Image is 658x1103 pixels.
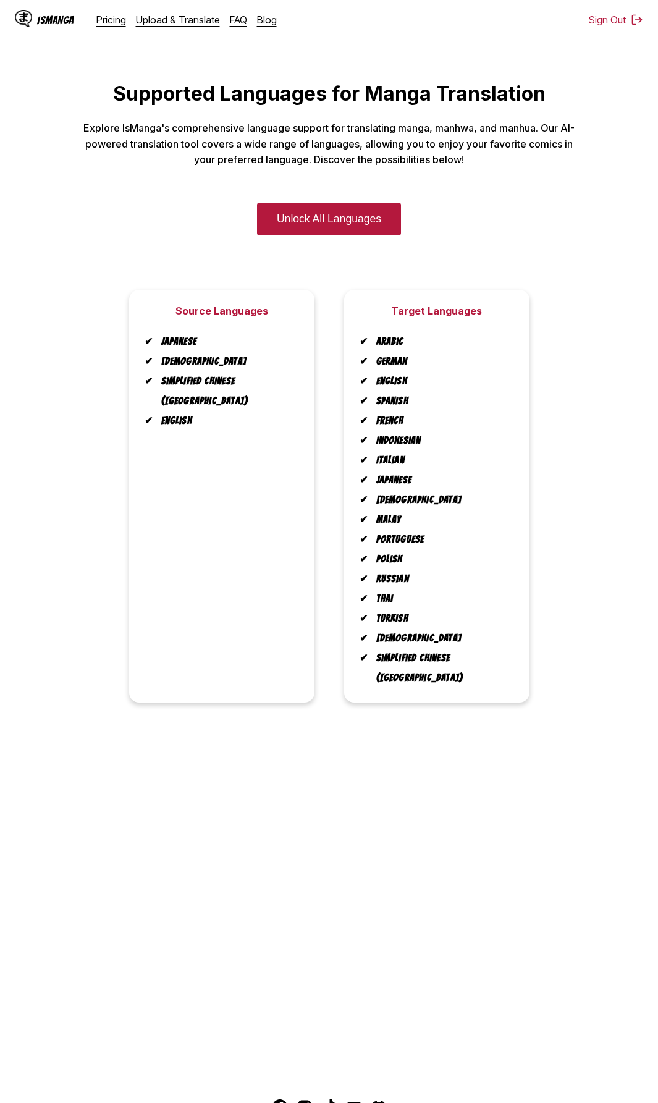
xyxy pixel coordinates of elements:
h2: Source Languages [175,305,268,317]
h1: Supported Languages for Manga Translation [10,82,648,106]
p: Explore IsManga's comprehensive language support for translating manga, manhwa, and manhua. Our A... [82,120,576,168]
li: Simplified Chinese ([GEOGRAPHIC_DATA]) [154,371,300,411]
a: Unlock All Languages [257,203,401,235]
li: French [369,411,515,431]
li: Russian [369,569,515,589]
li: Simplified Chinese ([GEOGRAPHIC_DATA]) [369,648,515,688]
a: FAQ [230,14,247,26]
li: Japanese [154,332,300,352]
li: Spanish [369,391,515,411]
li: Japanese [369,470,515,490]
a: Pricing [96,14,126,26]
img: Sign out [631,14,643,26]
img: IsManga Logo [15,10,32,27]
li: Thai [369,589,515,609]
h2: Target Languages [391,305,482,317]
li: Indonesian [369,431,515,450]
a: IsManga LogoIsManga [15,10,96,30]
li: Polish [369,549,515,569]
li: English [369,371,515,391]
li: Malay [369,510,515,530]
a: Upload & Translate [136,14,220,26]
li: [DEMOGRAPHIC_DATA] [369,628,515,648]
li: English [154,411,300,431]
li: [DEMOGRAPHIC_DATA] [154,352,300,371]
div: IsManga [37,14,74,26]
li: Italian [369,450,515,470]
button: Sign Out [589,14,643,26]
li: German [369,352,515,371]
li: Arabic [369,332,515,352]
li: Turkish [369,609,515,628]
li: Portuguese [369,530,515,549]
li: [DEMOGRAPHIC_DATA] [369,490,515,510]
a: Blog [257,14,277,26]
